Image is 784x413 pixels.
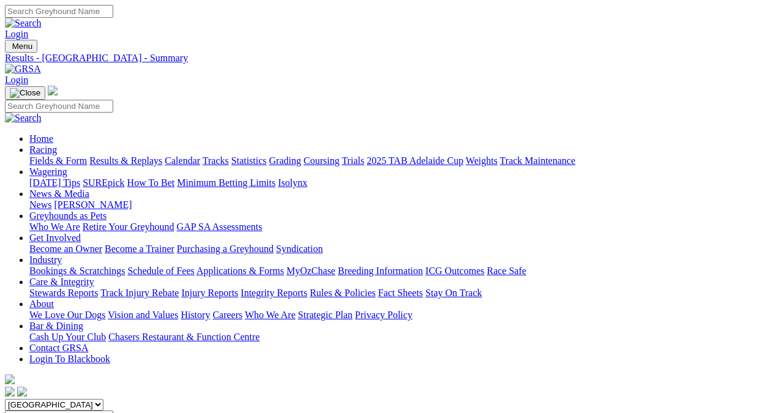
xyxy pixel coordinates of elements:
[29,133,53,144] a: Home
[5,374,15,384] img: logo-grsa-white.png
[355,310,413,320] a: Privacy Policy
[29,244,779,255] div: Get Involved
[29,221,779,233] div: Greyhounds as Pets
[127,266,194,276] a: Schedule of Fees
[29,155,779,166] div: Racing
[5,113,42,124] img: Search
[108,332,259,342] a: Chasers Restaurant & Function Centre
[29,288,779,299] div: Care & Integrity
[165,155,200,166] a: Calendar
[29,321,83,331] a: Bar & Dining
[29,199,51,210] a: News
[177,244,274,254] a: Purchasing a Greyhound
[108,310,178,320] a: Vision and Values
[29,177,80,188] a: [DATE] Tips
[245,310,296,320] a: Who We Are
[177,177,275,188] a: Minimum Betting Limits
[425,266,484,276] a: ICG Outcomes
[29,277,94,287] a: Care & Integrity
[29,244,102,254] a: Become an Owner
[29,332,779,343] div: Bar & Dining
[177,221,263,232] a: GAP SA Assessments
[487,266,526,276] a: Race Safe
[5,5,113,18] input: Search
[5,29,28,39] a: Login
[29,199,779,210] div: News & Media
[29,210,106,221] a: Greyhounds as Pets
[196,266,284,276] a: Applications & Forms
[5,86,45,100] button: Toggle navigation
[83,221,174,232] a: Retire Your Greyhound
[241,288,307,298] a: Integrity Reports
[29,310,779,321] div: About
[231,155,267,166] a: Statistics
[181,288,238,298] a: Injury Reports
[278,177,307,188] a: Isolynx
[181,310,210,320] a: History
[29,288,98,298] a: Stewards Reports
[29,177,779,188] div: Wagering
[5,53,779,64] a: Results - [GEOGRAPHIC_DATA] - Summary
[5,387,15,396] img: facebook.svg
[425,288,482,298] a: Stay On Track
[367,155,463,166] a: 2025 TAB Adelaide Cup
[5,40,37,53] button: Toggle navigation
[5,18,42,29] img: Search
[29,144,57,155] a: Racing
[342,155,364,166] a: Trials
[304,155,340,166] a: Coursing
[89,155,162,166] a: Results & Replays
[29,354,110,364] a: Login To Blackbook
[29,332,106,342] a: Cash Up Your Club
[5,64,41,75] img: GRSA
[338,266,423,276] a: Breeding Information
[48,86,58,95] img: logo-grsa-white.png
[269,155,301,166] a: Grading
[203,155,229,166] a: Tracks
[10,88,40,98] img: Close
[12,42,32,51] span: Menu
[29,233,81,243] a: Get Involved
[500,155,575,166] a: Track Maintenance
[29,266,779,277] div: Industry
[29,299,54,309] a: About
[286,266,335,276] a: MyOzChase
[29,188,89,199] a: News & Media
[17,387,27,396] img: twitter.svg
[54,199,132,210] a: [PERSON_NAME]
[310,288,376,298] a: Rules & Policies
[105,244,174,254] a: Become a Trainer
[212,310,242,320] a: Careers
[29,343,88,353] a: Contact GRSA
[100,288,179,298] a: Track Injury Rebate
[29,221,80,232] a: Who We Are
[466,155,498,166] a: Weights
[276,244,323,254] a: Syndication
[127,177,175,188] a: How To Bet
[29,255,62,265] a: Industry
[29,155,87,166] a: Fields & Form
[29,310,105,320] a: We Love Our Dogs
[29,266,125,276] a: Bookings & Scratchings
[5,100,113,113] input: Search
[298,310,353,320] a: Strategic Plan
[29,166,67,177] a: Wagering
[83,177,124,188] a: SUREpick
[5,75,28,85] a: Login
[378,288,423,298] a: Fact Sheets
